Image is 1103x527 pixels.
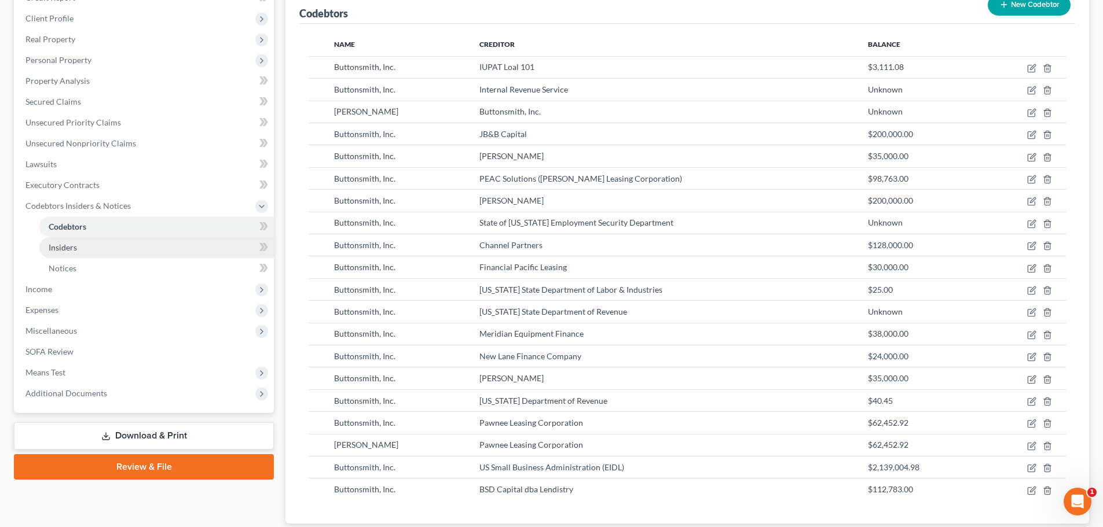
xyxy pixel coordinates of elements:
[16,175,274,196] a: Executory Contracts
[49,222,86,231] span: Codebtors
[39,258,274,279] a: Notices
[479,218,673,227] span: State of [US_STATE] Employment Security Department
[25,367,65,377] span: Means Test
[25,201,131,211] span: Codebtors Insiders & Notices
[479,106,541,116] span: Buttonsmith, Inc.
[25,117,121,127] span: Unsecured Priority Claims
[868,285,893,294] span: $25.00
[334,151,395,161] span: Buttonsmith, Inc.
[25,76,90,86] span: Property Analysis
[25,55,91,65] span: Personal Property
[334,396,395,406] span: Buttonsmith, Inc.
[868,396,893,406] span: $40.45
[868,151,908,161] span: $35,000.00
[1087,488,1097,497] span: 1
[16,154,274,175] a: Lawsuits
[479,329,584,338] span: Meridian Equipment Finance
[16,71,274,91] a: Property Analysis
[334,307,395,316] span: Buttonsmith, Inc.
[16,133,274,154] a: Unsecured Nonpriority Claims
[49,242,77,252] span: Insiders
[334,106,398,116] span: [PERSON_NAME]
[334,218,395,227] span: Buttonsmith, Inc.
[334,129,395,139] span: Buttonsmith, Inc.
[16,341,274,362] a: SOFA Review
[25,159,57,169] span: Lawsuits
[868,218,903,227] span: Unknown
[25,388,107,398] span: Additional Documents
[334,373,395,383] span: Buttonsmith, Inc.
[14,454,274,480] a: Review & File
[334,285,395,294] span: Buttonsmith, Inc.
[39,216,274,237] a: Codebtors
[299,6,348,20] div: Codebtors
[334,351,395,361] span: Buttonsmith, Inc.
[25,97,81,106] span: Secured Claims
[868,40,900,49] span: Balance
[479,307,627,316] span: [US_STATE] State Department of Revenue
[479,240,543,250] span: Channel Partners
[25,138,136,148] span: Unsecured Nonpriority Claims
[479,351,581,361] span: New Lane Finance Company
[334,484,395,494] span: Buttonsmith, Inc.
[39,237,274,258] a: Insiders
[16,112,274,133] a: Unsecured Priority Claims
[868,440,908,449] span: $62,452.92
[334,262,395,272] span: Buttonsmith, Inc.
[334,84,395,94] span: Buttonsmith, Inc.
[479,40,515,49] span: Creditor
[868,174,908,183] span: $98,763.00
[1064,488,1091,515] iframe: Intercom live chat
[868,106,903,116] span: Unknown
[25,34,75,44] span: Real Property
[25,284,52,294] span: Income
[479,440,583,449] span: Pawnee Leasing Corporation
[479,62,534,72] span: IUPAT Loal 101
[868,373,908,383] span: $35,000.00
[868,129,913,139] span: $200,000.00
[25,326,77,336] span: Miscellaneous
[479,418,583,428] span: Pawnee Leasing Corporation
[479,129,527,139] span: JB&B Capital
[16,91,274,112] a: Secured Claims
[25,305,58,315] span: Expenses
[25,180,100,190] span: Executory Contracts
[868,240,913,250] span: $128,000.00
[479,262,567,272] span: Financial Pacific Leasing
[334,462,395,472] span: Buttonsmith, Inc.
[868,62,904,72] span: $3,111.08
[334,440,398,449] span: [PERSON_NAME]
[479,84,568,94] span: Internal Revenue Service
[334,62,395,72] span: Buttonsmith, Inc.
[14,422,274,449] a: Download & Print
[25,13,74,23] span: Client Profile
[334,418,395,428] span: Buttonsmith, Inc.
[868,262,908,272] span: $30,000.00
[479,196,544,205] span: [PERSON_NAME]
[49,263,76,273] span: Notices
[868,462,919,472] span: $2,139,004.98
[479,462,624,472] span: US Small Business Administration (EIDL)
[479,151,544,161] span: [PERSON_NAME]
[334,329,395,338] span: Buttonsmith, Inc.
[334,40,355,49] span: Name
[868,351,908,361] span: $24,000.00
[868,484,913,494] span: $112,783.00
[868,196,913,205] span: $200,000.00
[479,396,607,406] span: [US_STATE] Department of Revenue
[25,347,74,356] span: SOFA Review
[479,174,682,183] span: PEAC Solutions ([PERSON_NAME] Leasing Corporation)
[868,84,903,94] span: Unknown
[334,174,395,183] span: Buttonsmith, Inc.
[334,196,395,205] span: Buttonsmith, Inc.
[479,373,544,383] span: [PERSON_NAME]
[868,329,908,338] span: $38,000.00
[868,307,903,316] span: Unknown
[868,418,908,428] span: $62,452.92
[479,484,573,494] span: BSD Capital dba Lendistry
[479,285,662,294] span: [US_STATE] State Department of Labor & Industries
[334,240,395,250] span: Buttonsmith, Inc.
